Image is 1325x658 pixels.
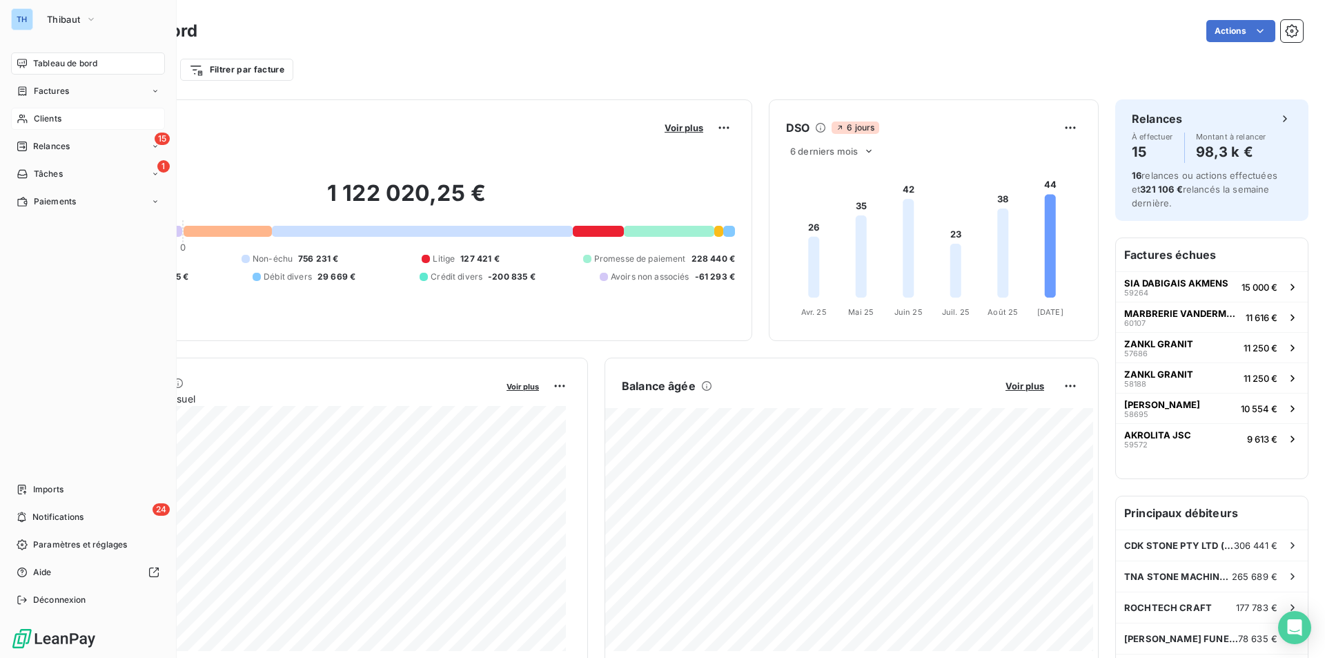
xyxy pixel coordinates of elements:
[832,122,879,134] span: 6 jours
[502,380,543,392] button: Voir plus
[665,122,703,133] span: Voir plus
[1124,441,1148,449] span: 59572
[1116,393,1308,423] button: [PERSON_NAME]5869510 554 €
[34,195,76,208] span: Paiements
[180,242,186,253] span: 0
[1116,496,1308,530] h6: Principaux débiteurs
[180,59,293,81] button: Filtrer par facture
[1241,282,1277,293] span: 15 000 €
[78,180,735,221] h2: 1 122 020,25 €
[488,271,536,283] span: -200 835 €
[33,140,70,153] span: Relances
[298,253,338,265] span: 756 231 €
[264,271,312,283] span: Débit divers
[1124,399,1200,410] span: [PERSON_NAME]
[1124,308,1240,319] span: MARBRERIE VANDERMARLIERE
[1206,20,1275,42] button: Actions
[1234,540,1277,551] span: 306 441 €
[1116,302,1308,332] button: MARBRERIE VANDERMARLIERE6010711 616 €
[317,271,355,283] span: 29 669 €
[622,378,696,394] h6: Balance âgée
[1124,319,1146,327] span: 60107
[1124,410,1148,418] span: 58695
[33,539,127,551] span: Paramètres et réglages
[34,168,63,180] span: Tâches
[1196,141,1266,163] h4: 98,3 k €
[1005,380,1044,391] span: Voir plus
[33,594,86,606] span: Déconnexion
[1037,307,1063,317] tspan: [DATE]
[1132,110,1182,127] h6: Relances
[11,561,165,583] a: Aide
[594,253,686,265] span: Promesse de paiement
[34,113,61,125] span: Clients
[433,253,455,265] span: Litige
[1124,540,1234,551] span: CDK STONE PTY LTD ([GEOGRAPHIC_DATA])
[1132,170,1277,209] span: relances ou actions effectuées et relancés la semaine dernière.
[786,119,809,136] h6: DSO
[1116,423,1308,454] button: AKROLITA JSC595729 613 €
[1238,633,1277,644] span: 78 635 €
[1196,133,1266,141] span: Montant à relancer
[1124,380,1146,388] span: 58188
[1246,312,1277,323] span: 11 616 €
[253,253,293,265] span: Non-échu
[1116,362,1308,393] button: ZANKL GRANIT5818811 250 €
[1124,571,1232,582] span: TNA STONE MACHINERY INC.
[11,8,33,30] div: TH
[1247,434,1277,445] span: 9 613 €
[1116,271,1308,302] button: SIA DABIGAIS AKMENS5926415 000 €
[1132,141,1173,163] h4: 15
[1124,429,1191,441] span: AKROLITA JSC
[801,307,827,317] tspan: Avr. 25
[611,271,689,283] span: Avoirs non associés
[942,307,970,317] tspan: Juil. 25
[507,382,539,391] span: Voir plus
[431,271,482,283] span: Crédit divers
[660,122,707,134] button: Voir plus
[33,483,63,496] span: Imports
[1001,380,1048,392] button: Voir plus
[1124,289,1148,297] span: 59264
[1124,602,1212,613] span: ROCHTECH CRAFT
[157,160,170,173] span: 1
[11,628,97,650] img: Logo LeanPay
[894,307,923,317] tspan: Juin 25
[848,307,874,317] tspan: Mai 25
[33,57,97,70] span: Tableau de bord
[78,391,497,406] span: Chiffre d'affaires mensuel
[790,146,858,157] span: 6 derniers mois
[153,503,170,516] span: 24
[33,566,52,579] span: Aide
[32,511,84,523] span: Notifications
[695,271,735,283] span: -61 293 €
[1244,342,1277,354] span: 11 250 €
[1124,278,1228,289] span: SIA DABIGAIS AKMENS
[1116,332,1308,362] button: ZANKL GRANIT5768611 250 €
[460,253,499,265] span: 127 421 €
[47,14,80,25] span: Thibaut
[988,307,1018,317] tspan: Août 25
[1124,369,1193,380] span: ZANKL GRANIT
[1232,571,1277,582] span: 265 689 €
[155,133,170,145] span: 15
[1124,338,1193,349] span: ZANKL GRANIT
[1236,602,1277,613] span: 177 783 €
[691,253,735,265] span: 228 440 €
[1241,403,1277,414] span: 10 554 €
[34,85,69,97] span: Factures
[1278,611,1311,644] div: Open Intercom Messenger
[1132,133,1173,141] span: À effectuer
[1124,349,1148,358] span: 57686
[1124,633,1238,644] span: [PERSON_NAME] FUNEBRES ASSISTANCE
[1132,170,1141,181] span: 16
[1140,184,1182,195] span: 321 106 €
[1116,238,1308,271] h6: Factures échues
[1244,373,1277,384] span: 11 250 €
